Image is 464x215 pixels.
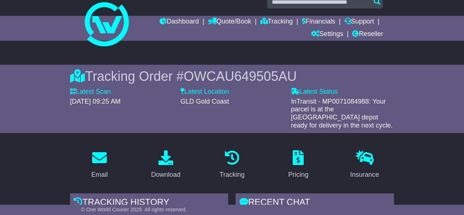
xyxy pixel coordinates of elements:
label: Latest Scan [70,88,111,96]
span: © One World Courier 2025. All rights reserved. [81,207,187,212]
a: Support [344,16,374,28]
a: Quote/Book [208,16,251,28]
a: Tracking [260,16,293,28]
div: Tracking Order # [70,68,394,84]
a: Dashboard [160,16,199,28]
a: Financials [302,16,335,28]
div: Download [151,170,180,180]
span: [DATE] 09:25 AM [70,98,121,105]
div: Pricing [288,170,308,180]
a: Download [146,148,185,182]
a: Insurance [345,148,384,182]
a: Pricing [284,148,313,182]
a: Settings [311,28,343,41]
a: Tracking [215,148,249,182]
a: Reseller [352,28,383,41]
div: Tracking [219,170,244,180]
div: Tracking history [70,193,229,213]
a: Email [87,148,113,182]
div: RECENT CHAT [235,193,394,213]
span: OWCAU649505AU [184,69,297,84]
div: Insurance [350,170,379,180]
div: Email [91,170,108,180]
label: Latest Status [291,88,338,96]
label: Latest Location [180,88,229,96]
span: InTransit - MP0071084988: Your parcel is at the [GEOGRAPHIC_DATA] depot ready for delivery in the... [291,98,392,129]
span: GLD Gold Coast [180,98,229,105]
